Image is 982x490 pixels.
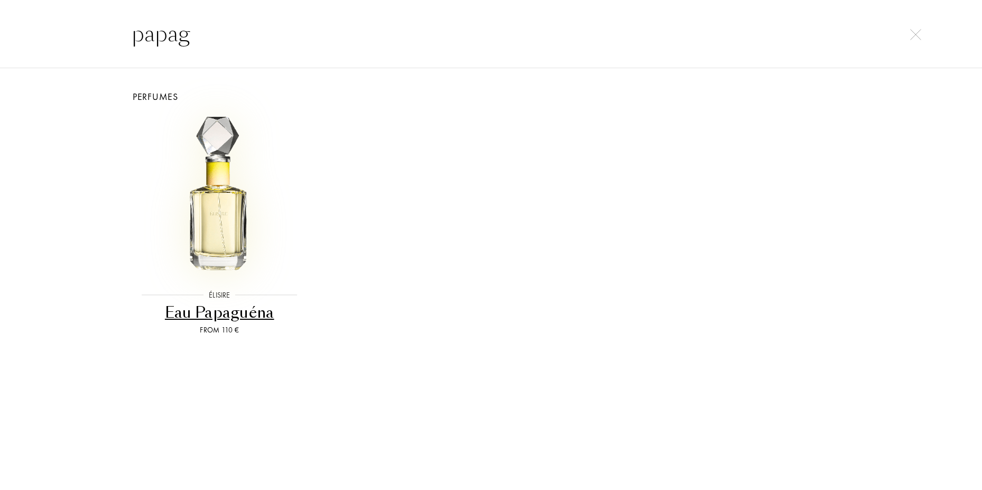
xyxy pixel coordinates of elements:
[129,104,310,349] a: Eau PapaguénaÉlisireEau PapaguénaFrom 110 €
[110,18,872,50] input: Search
[133,325,306,336] div: From 110 €
[203,290,235,301] div: Élisire
[138,115,301,278] img: Eau Papaguéna
[133,302,306,323] div: Eau Papaguéna
[121,89,861,104] div: Perfumes
[910,29,921,40] img: cross.svg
